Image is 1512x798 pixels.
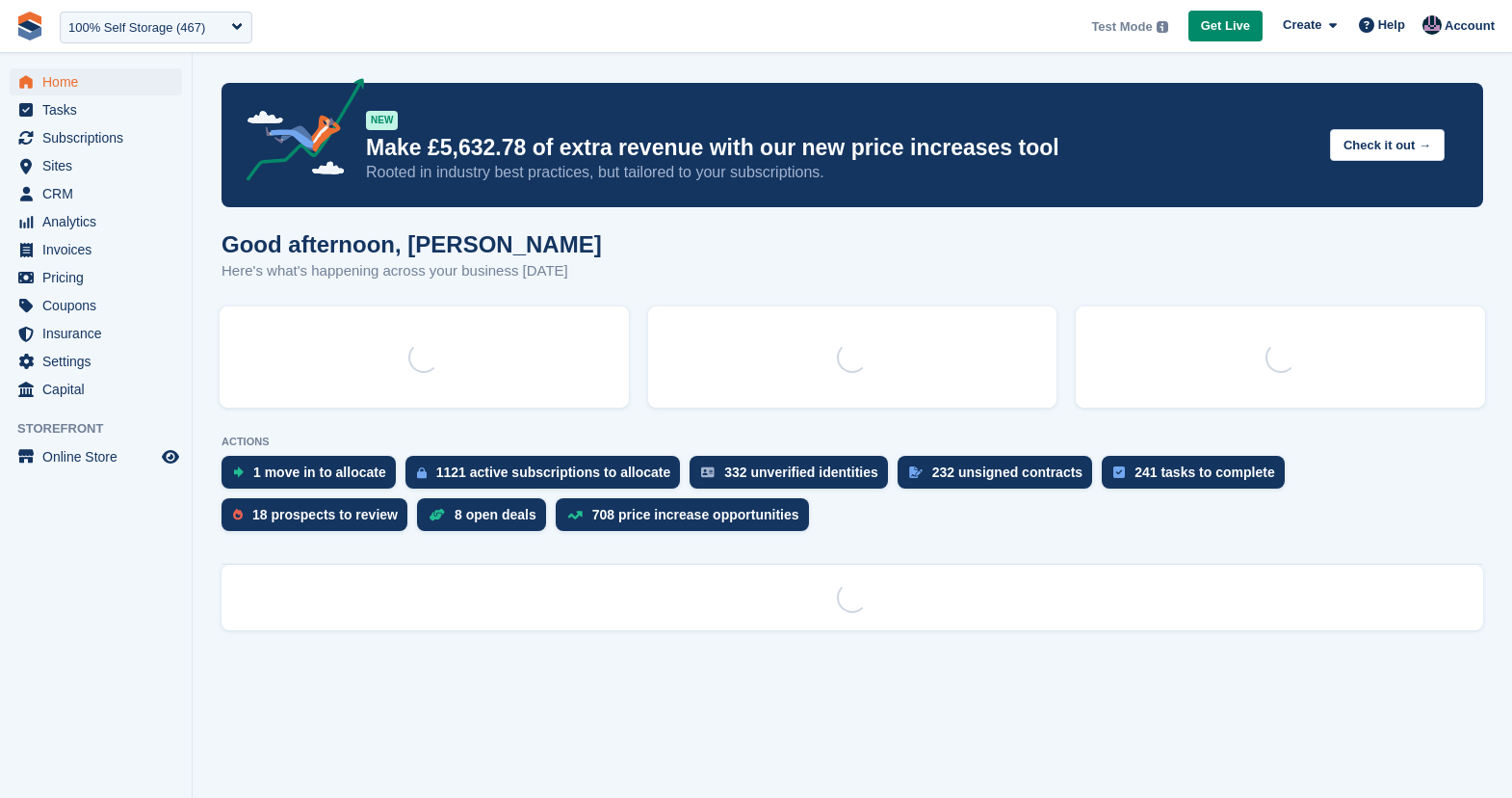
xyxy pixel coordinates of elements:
a: 332 unverified identities [690,456,898,498]
img: move_ins_to_allocate_icon-fdf77a2bb77ea45bf5b3d319d69a93e2d87916cf1d5bf7949dd705db3b84f3ca.svg [233,466,244,478]
a: menu [10,124,182,151]
a: menu [10,376,182,403]
p: Rooted in industry best practices, but tailored to your subscriptions. [366,162,1315,183]
span: CRM [42,180,158,207]
span: Account [1445,16,1495,36]
span: Create [1283,15,1321,35]
span: Tasks [42,96,158,123]
p: Make £5,632.78 of extra revenue with our new price increases tool [366,134,1315,162]
a: menu [10,348,182,375]
a: menu [10,320,182,347]
a: menu [10,180,182,207]
img: price-adjustments-announcement-icon-8257ccfd72463d97f412b2fc003d46551f7dbcb40ab6d574587a9cd5c0d94... [230,78,365,188]
img: task-75834270c22a3079a89374b754ae025e5fb1db73e45f91037f5363f120a921f8.svg [1113,466,1125,478]
span: Test Mode [1091,17,1152,37]
a: menu [10,152,182,179]
img: price_increase_opportunities-93ffe204e8149a01c8c9dc8f82e8f89637d9d84a8eef4429ea346261dce0b2c0.svg [567,511,583,519]
a: 8 open deals [417,498,556,541]
img: Oliver Bruce [1422,15,1442,35]
img: contract_signature_icon-13c848040528278c33f63329250d36e43548de30e8caae1d1a13099fd9432cc5.svg [909,466,923,478]
div: 8 open deals [455,507,536,522]
span: Subscriptions [42,124,158,151]
span: Capital [42,376,158,403]
img: prospect-51fa495bee0391a8d652442698ab0144808aea92771e9ea1ae160a38d050c398.svg [233,509,243,520]
span: Analytics [42,208,158,235]
a: 241 tasks to complete [1102,456,1294,498]
div: 332 unverified identities [724,465,878,480]
span: Settings [42,348,158,375]
img: deal-1b604bf984904fb50ccaf53a9ad4b4a5d6e5aea283cecdc64d6e3604feb123c2.svg [429,508,445,521]
a: menu [10,68,182,95]
div: 708 price increase opportunities [592,507,799,522]
span: Pricing [42,264,158,291]
a: 1 move in to allocate [222,456,405,498]
p: ACTIONS [222,436,1483,448]
div: 241 tasks to complete [1134,465,1275,480]
img: icon-info-grey-7440780725fd019a000dd9b08b2336e03edf1995a4989e88bcd33f0948082b44.svg [1157,21,1168,33]
div: 100% Self Storage (467) [68,18,205,38]
img: stora-icon-8386f47178a22dfd0bd8f6a31ec36ba5ce8667c1dd55bd0f319d3a0aa187defe.svg [15,12,44,40]
a: menu [10,443,182,470]
div: 232 unsigned contracts [932,465,1082,480]
a: 1121 active subscriptions to allocate [405,456,691,498]
a: menu [10,208,182,235]
span: Coupons [42,292,158,319]
span: Storefront [17,419,192,439]
a: 232 unsigned contracts [898,456,1102,498]
div: 18 prospects to review [252,507,398,522]
h1: Good afternoon, [PERSON_NAME] [222,231,602,257]
a: 18 prospects to review [222,498,417,541]
span: Get Live [1201,16,1250,36]
a: menu [10,236,182,263]
a: menu [10,292,182,319]
a: menu [10,96,182,123]
span: Help [1378,15,1405,35]
span: Invoices [42,236,158,263]
div: NEW [366,111,398,130]
a: Get Live [1188,11,1263,42]
a: Preview store [159,445,182,468]
a: menu [10,264,182,291]
img: verify_identity-adf6edd0f0f0b5bbfe63781bf79b02c33cf7c696d77639b501bdc392416b5a36.svg [701,466,715,478]
span: Sites [42,152,158,179]
span: Online Store [42,443,158,470]
div: 1 move in to allocate [253,465,386,480]
span: Home [42,68,158,95]
img: active_subscription_to_allocate_icon-d502201f5373d7db506a760aba3b589e785aa758c864c3986d89f69b8ff3... [417,466,427,479]
a: 708 price increase opportunities [556,498,819,541]
span: Insurance [42,320,158,347]
button: Check it out → [1330,129,1445,161]
p: Here's what's happening across your business [DATE] [222,260,602,282]
div: 1121 active subscriptions to allocate [436,465,671,480]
